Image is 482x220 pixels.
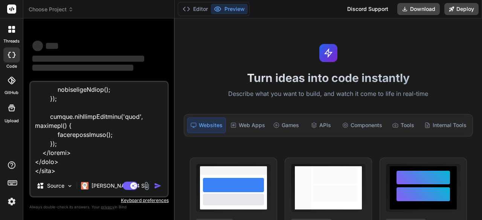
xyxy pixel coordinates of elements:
[397,3,440,15] button: Download
[5,118,19,124] label: Upload
[32,56,144,62] span: ‌
[101,205,114,209] span: privacy
[387,117,420,133] div: Tools
[5,90,18,96] label: GitHub
[32,65,133,71] span: ‌
[304,117,337,133] div: APIs
[29,6,73,13] span: Choose Project
[3,38,20,44] label: threads
[227,117,268,133] div: Web Apps
[6,63,17,70] label: code
[32,41,43,51] span: ‌
[187,117,226,133] div: Websites
[179,71,477,85] h1: Turn ideas into code instantly
[270,117,303,133] div: Games
[67,183,73,189] img: Pick Models
[47,182,64,190] p: Source
[211,4,248,14] button: Preview
[339,117,385,133] div: Components
[31,82,168,175] textarea: <!LOREMIP dolo> <sita cons="ad"> <elit> <sedd eiusmod="TEM-6"> <inci utla="etdolore" magnaal="eni...
[29,197,169,203] p: Keyboard preferences
[29,203,169,211] p: Always double-check its answers. Your in Bind
[421,117,470,133] div: Internal Tools
[5,195,18,208] img: settings
[179,89,477,99] p: Describe what you want to build, and watch it come to life in real-time
[154,182,162,190] img: icon
[46,43,58,49] span: ‌
[343,3,393,15] div: Discord Support
[92,182,148,190] p: [PERSON_NAME] 4 S..
[444,3,479,15] button: Deploy
[142,182,151,190] img: attachment
[180,4,211,14] button: Editor
[81,182,88,190] img: Claude 4 Sonnet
